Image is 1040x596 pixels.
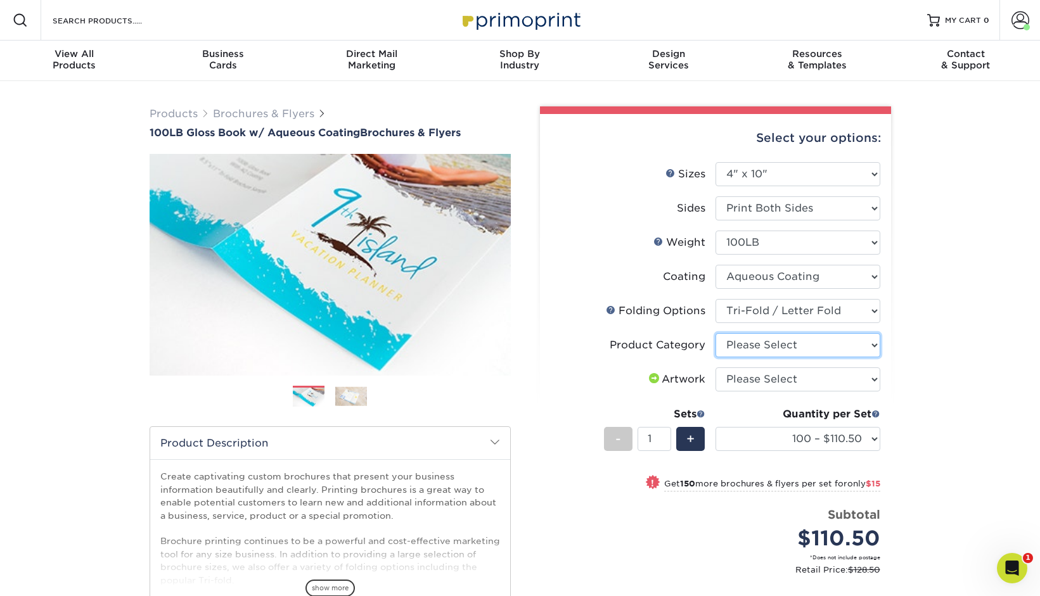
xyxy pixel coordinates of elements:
small: *Does not include postage [560,554,880,561]
small: Retail Price: [560,564,880,576]
div: Services [594,48,743,71]
input: SEARCH PRODUCTS..... [51,13,175,28]
div: & Templates [743,48,891,71]
strong: Subtotal [828,507,880,521]
a: Shop ByIndustry [446,41,594,81]
span: Business [148,48,297,60]
h2: Product Description [150,427,510,459]
iframe: Intercom live chat [997,553,1027,583]
div: Sizes [665,167,705,182]
p: Create captivating custom brochures that present your business information beautifully and clearl... [160,470,500,586]
div: Weight [653,235,705,250]
span: Contact [892,48,1040,60]
div: & Support [892,48,1040,71]
a: Products [150,108,198,120]
span: Resources [743,48,891,60]
span: Direct Mail [297,48,446,60]
h1: Brochures & Flyers [150,127,511,139]
span: + [686,429,695,448]
div: Artwork [646,372,705,387]
small: Get more brochures & flyers per set for [664,479,880,491]
img: Brochures & Flyers 02 [335,386,367,406]
span: only [847,479,880,488]
img: Brochures & Flyers 01 [293,386,324,409]
span: $128.50 [848,565,880,574]
iframe: Google Customer Reviews [3,557,108,592]
img: 100LB Gloss Book<br/>w/ Aqueous Coating 01 [150,140,511,390]
div: Product Category [610,338,705,353]
span: 1 [1023,553,1033,563]
strong: 150 [680,479,695,488]
div: Sets [604,407,705,422]
a: BusinessCards [148,41,297,81]
div: Industry [446,48,594,71]
a: Resources& Templates [743,41,891,81]
div: Quantity per Set [716,407,880,422]
span: Shop By [446,48,594,60]
img: Primoprint [457,6,584,34]
span: - [615,429,621,448]
span: ! [651,476,654,490]
span: 0 [984,16,989,25]
span: $15 [866,479,880,488]
div: Coating [663,269,705,284]
a: Contact& Support [892,41,1040,81]
div: Sides [677,201,705,216]
div: Folding Options [606,303,705,319]
a: Brochures & Flyers [213,108,314,120]
span: MY CART [945,15,981,26]
div: Cards [148,48,297,71]
a: Direct MailMarketing [297,41,446,81]
div: Marketing [297,48,446,71]
span: Design [594,48,743,60]
span: 100LB Gloss Book w/ Aqueous Coating [150,127,360,139]
a: 100LB Gloss Book w/ Aqueous CoatingBrochures & Flyers [150,127,511,139]
div: $110.50 [725,523,880,554]
div: Select your options: [550,114,881,162]
a: DesignServices [594,41,743,81]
